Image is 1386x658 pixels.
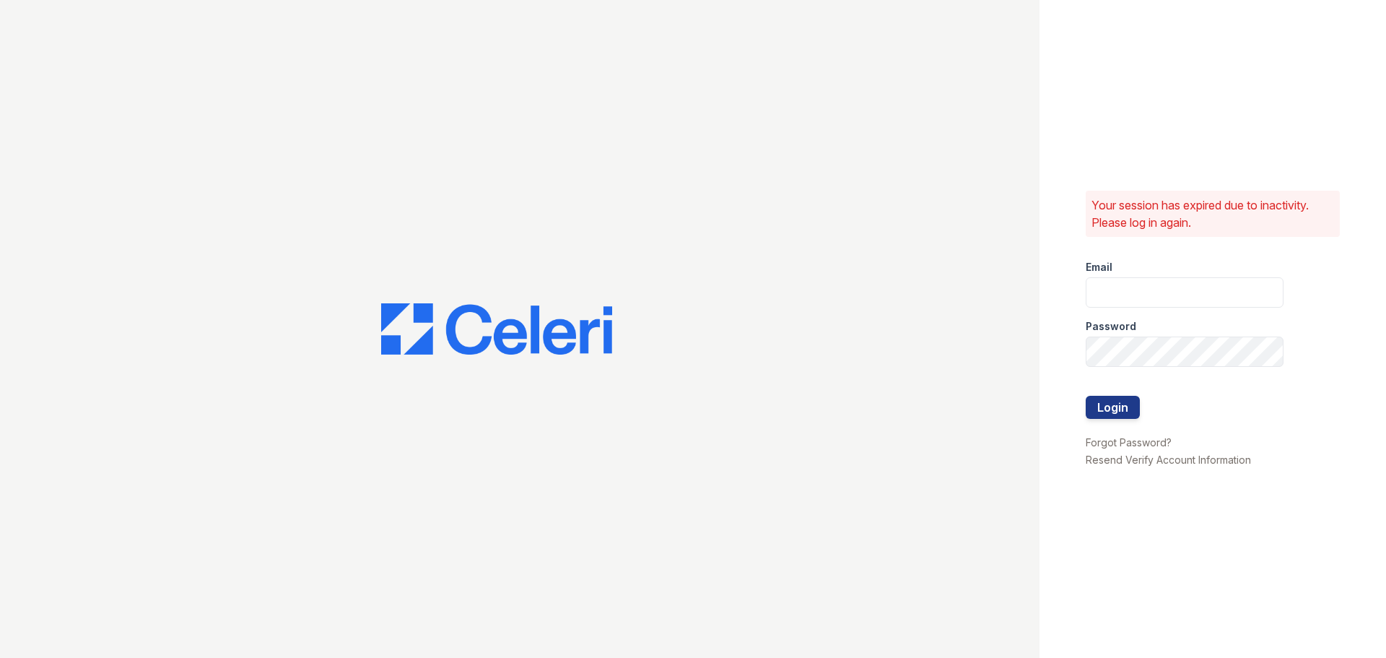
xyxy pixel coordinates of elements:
a: Resend Verify Account Information [1086,454,1251,466]
img: CE_Logo_Blue-a8612792a0a2168367f1c8372b55b34899dd931a85d93a1a3d3e32e68fde9ad4.png [381,303,612,355]
button: Login [1086,396,1140,419]
label: Email [1086,260,1112,274]
label: Password [1086,319,1136,334]
a: Forgot Password? [1086,436,1172,449]
p: Your session has expired due to inactivity. Please log in again. [1091,196,1334,231]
